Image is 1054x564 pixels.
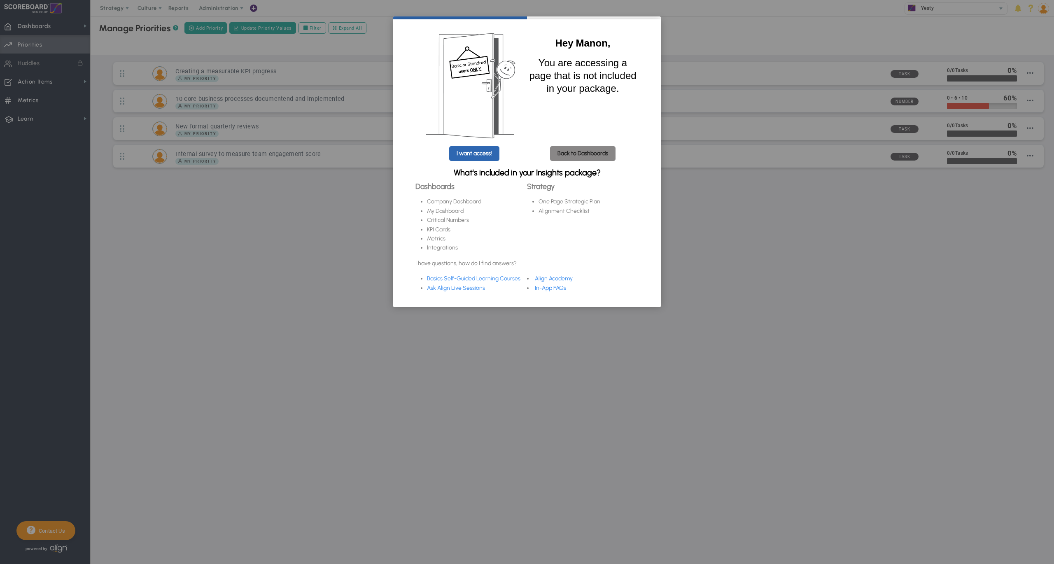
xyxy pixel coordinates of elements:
[529,57,636,94] span: You are accessing a page that is not included in your package.
[415,182,455,191] span: Dashboards
[415,167,639,178] h3: What's included in your Insights package?
[555,37,573,49] span: Hey
[427,217,469,224] span: Critical Numbers
[415,260,517,267] span: I have questions, how do I find answers?
[427,275,520,282] a: Basics Self-Guided Learning Courses
[427,244,458,251] span: Integrations
[427,235,445,242] span: Metrics
[535,284,566,291] a: In-App FAQs
[427,226,450,233] span: KPI Cards
[539,198,600,205] span: One Page Strategic Plan
[550,146,616,161] a: Back to Dashboards
[427,284,485,291] a: Ask Align Live Sessions
[393,16,527,19] div: current step
[576,37,611,49] span: Manon,
[427,207,464,214] span: My Dashboard
[527,182,555,191] span: Strategy
[535,275,573,282] a: Align Academy
[449,146,499,161] a: I want access!
[427,198,481,205] span: Company Dashboard
[539,207,590,214] span: Alignment Checklist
